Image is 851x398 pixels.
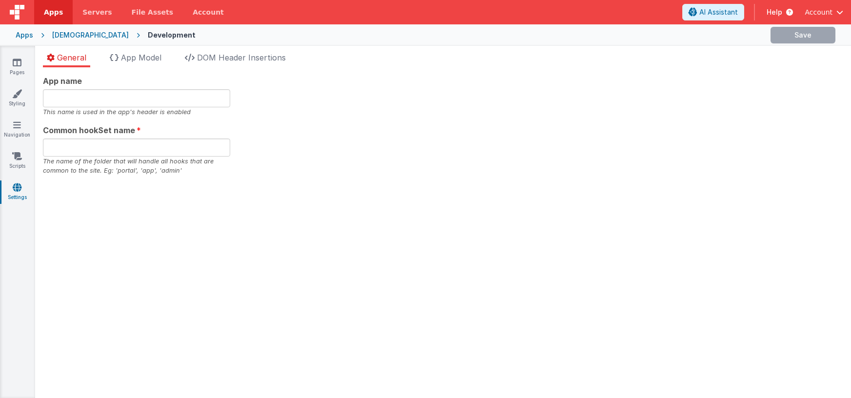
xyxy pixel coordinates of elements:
[699,7,738,17] span: AI Assistant
[682,4,744,20] button: AI Assistant
[52,30,129,40] div: [DEMOGRAPHIC_DATA]
[197,53,286,62] span: DOM Header Insertions
[43,107,230,117] div: This name is used in the app's header is enabled
[805,7,832,17] span: Account
[43,124,135,136] span: Common hookSet name
[82,7,112,17] span: Servers
[121,53,161,62] span: App Model
[148,30,196,40] div: Development
[57,53,86,62] span: General
[805,7,843,17] button: Account
[16,30,33,40] div: Apps
[132,7,174,17] span: File Assets
[767,7,782,17] span: Help
[771,27,835,43] button: Save
[44,7,63,17] span: Apps
[43,157,230,175] div: The name of the folder that will handle all hooks that are common to the site. Eg: 'portal', 'app...
[43,75,82,87] span: App name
